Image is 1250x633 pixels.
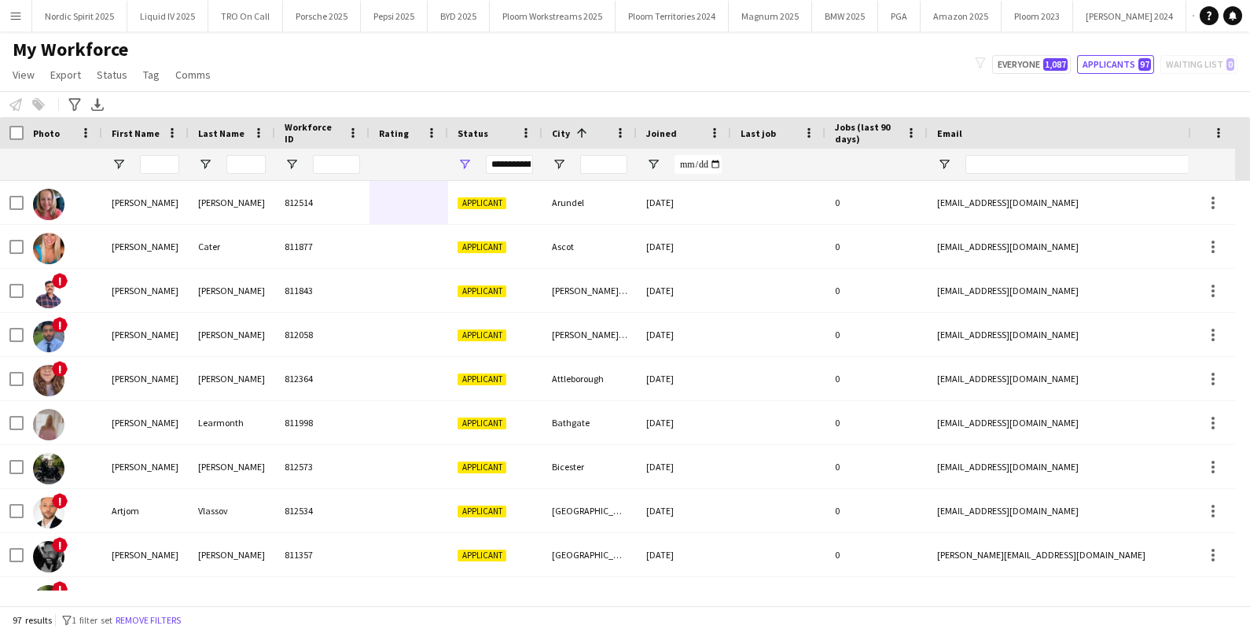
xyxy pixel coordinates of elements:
div: [EMAIL_ADDRESS][DOMAIN_NAME] [928,313,1242,356]
span: Status [458,127,488,139]
div: Bicester [542,445,637,488]
button: Everyone1,087 [992,55,1071,74]
span: Workforce ID [285,121,341,145]
div: [EMAIL_ADDRESS][DOMAIN_NAME] [928,445,1242,488]
a: Tag [137,64,166,85]
img: Sarah Douglass [33,453,64,484]
span: ! [52,273,68,289]
input: First Name Filter Input [140,155,179,174]
span: Jobs (last 90 days) [835,121,899,145]
span: ! [52,493,68,509]
div: 812058 [275,313,369,356]
div: 0 [825,401,928,444]
button: Remove filters [112,612,184,629]
img: Leslie A Cater [33,233,64,264]
span: ! [52,581,68,597]
span: View [13,68,35,82]
button: Open Filter Menu [937,157,951,171]
div: 0 [825,577,928,620]
button: Ploom Workstreams 2025 [490,1,616,31]
span: Applicant [458,329,506,341]
img: Amy Folkard-Moore [33,365,64,396]
div: 0 [825,533,928,576]
div: [DATE] [637,269,731,312]
button: [PERSON_NAME] 2024 [1073,1,1186,31]
div: 812573 [275,445,369,488]
div: 0 [825,357,928,400]
div: [GEOGRAPHIC_DATA] [542,577,637,620]
div: 0 [825,269,928,312]
a: Status [90,64,134,85]
div: Cater [189,225,275,268]
span: Applicant [458,506,506,517]
button: Open Filter Menu [458,157,472,171]
div: [PERSON_NAME] [102,577,189,620]
div: Arundel [542,181,637,224]
img: Sharon Learmonth [33,409,64,440]
a: Comms [169,64,217,85]
span: ! [52,537,68,553]
img: Daniel Lee [33,541,64,572]
button: Open Filter Menu [646,157,660,171]
div: [GEOGRAPHIC_DATA] [542,489,637,532]
span: Status [97,68,127,82]
div: 812364 [275,357,369,400]
span: Photo [33,127,60,139]
img: Amanda Hopkinson [33,189,64,220]
div: [DATE] [637,181,731,224]
div: [EMAIL_ADDRESS][DOMAIN_NAME] [928,489,1242,532]
app-action-btn: Advanced filters [65,95,84,114]
div: Vlassov [189,489,275,532]
button: Porsche 2025 [283,1,361,31]
div: [EMAIL_ADDRESS][DOMAIN_NAME] [928,181,1242,224]
div: Shaikh [189,577,275,620]
img: Richard Gajbhiv [33,277,64,308]
input: Joined Filter Input [675,155,722,174]
span: Comms [175,68,211,82]
div: [DATE] [637,445,731,488]
span: Applicant [458,374,506,385]
div: [PERSON_NAME] [102,181,189,224]
span: Joined [646,127,677,139]
div: 811843 [275,269,369,312]
button: Ploom 2023 [1002,1,1073,31]
div: [DATE] [637,357,731,400]
div: Ascot [542,225,637,268]
span: Last job [741,127,776,139]
span: Applicant [458,285,506,297]
div: [PERSON_NAME][EMAIL_ADDRESS][DOMAIN_NAME] [928,533,1242,576]
button: BMW 2025 [812,1,878,31]
div: [PERSON_NAME] [102,357,189,400]
span: ! [52,317,68,333]
div: [EMAIL_ADDRESS][DOMAIN_NAME] [928,269,1242,312]
img: Syed Naqvi [33,321,64,352]
span: Applicant [458,550,506,561]
div: [EMAIL_ADDRESS][DOMAIN_NAME] [928,225,1242,268]
div: [PERSON_NAME]-under-Lyne [542,269,637,312]
div: [PERSON_NAME] [102,225,189,268]
div: [PERSON_NAME] [189,269,275,312]
div: [PERSON_NAME][EMAIL_ADDRESS][DOMAIN_NAME] [928,577,1242,620]
button: BYD 2025 [428,1,490,31]
div: 0 [825,445,928,488]
div: [PERSON_NAME] [102,313,189,356]
div: 811877 [275,225,369,268]
div: [PERSON_NAME] [189,445,275,488]
span: 1,087 [1043,58,1068,71]
input: Email Filter Input [965,155,1233,174]
a: View [6,64,41,85]
button: Magnum 2025 [729,1,812,31]
button: Pepsi 2025 [361,1,428,31]
div: Learmonth [189,401,275,444]
button: Applicants97 [1077,55,1154,74]
div: [DATE] [637,225,731,268]
div: [DATE] [637,533,731,576]
button: Open Filter Menu [285,157,299,171]
div: [PERSON_NAME] [102,533,189,576]
div: [DATE] [637,577,731,620]
div: 0 [825,181,928,224]
span: First Name [112,127,160,139]
button: Amazon 2025 [921,1,1002,31]
span: Applicant [458,241,506,253]
div: 812534 [275,489,369,532]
